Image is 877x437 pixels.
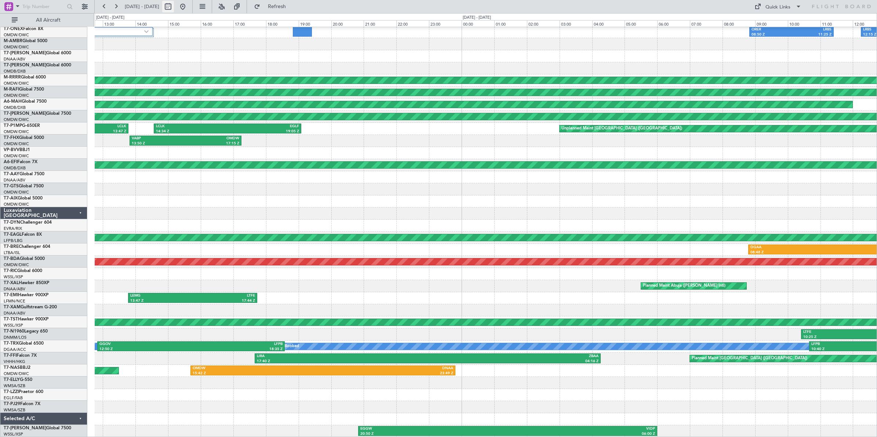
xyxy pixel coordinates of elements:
[132,136,185,141] div: VABP
[4,32,29,38] a: OMDW/DWC
[4,371,29,377] a: OMDW/DWC
[257,359,427,364] div: 17:40 Z
[396,20,429,27] div: 22:00
[462,20,494,27] div: 00:00
[4,148,19,152] span: VP-BVV
[4,378,20,382] span: T7-ELLY
[4,124,22,128] span: T7-P1MP
[4,63,71,67] a: T7-[PERSON_NAME]Global 6000
[4,250,20,256] a: LTBA/ISL
[4,395,23,401] a: EGLF/FAB
[360,426,508,432] div: EGGW
[4,93,29,98] a: OMDW/DWC
[4,160,17,164] span: A6-EFI
[792,32,831,37] div: 11:25 Z
[4,317,18,322] span: T7-TST
[228,129,299,134] div: 19:05 Z
[266,20,299,27] div: 18:00
[755,20,788,27] div: 09:00
[4,305,21,309] span: T7-XAM
[130,293,193,298] div: LEMG
[4,353,17,358] span: T7-FFI
[4,190,29,195] a: OMDW/DWC
[4,177,25,183] a: DNAA/ABV
[4,220,52,225] a: T7-DYNChallenger 604
[4,329,48,334] a: T7-N1960Legacy 650
[4,87,19,92] span: M-RAFI
[156,129,228,134] div: 14:34 Z
[125,3,159,10] span: [DATE] - [DATE]
[494,20,527,27] div: 01:00
[527,20,560,27] div: 02:00
[4,196,43,201] a: T7-AIXGlobal 5000
[364,20,396,27] div: 21:00
[4,353,37,358] a: T7-FFIFalcon 7X
[4,366,20,370] span: T7-NAS
[690,20,723,27] div: 07:00
[103,20,135,27] div: 13:00
[692,353,807,364] div: Planned Maint [GEOGRAPHIC_DATA] ([GEOGRAPHIC_DATA])
[191,347,283,352] div: 18:35 Z
[4,27,23,31] span: T7-ONEX
[262,4,292,9] span: Refresh
[4,238,23,243] a: LFPB/LBG
[4,129,29,135] a: OMDW/DWC
[4,390,43,394] a: T7-LZZIPraetor 600
[507,432,655,437] div: 06:00 Z
[4,226,22,231] a: EVRA/RIX
[803,330,857,335] div: LTFE
[193,293,255,298] div: LTFE
[427,359,598,364] div: 04:16 Z
[4,317,48,322] a: T7-TSTHawker 900XP
[201,20,233,27] div: 16:00
[4,117,29,122] a: OMDW/DWC
[4,286,25,292] a: DNAA/ABV
[751,1,805,12] button: Quick Links
[276,341,299,352] div: A/C Booked
[4,359,25,364] a: VHHH/HKG
[4,165,26,171] a: OMDB/DXB
[4,311,25,316] a: DNAA/ABV
[156,124,228,129] div: LCLK
[144,30,149,33] img: arrow-gray.svg
[4,99,47,104] a: A6-MAHGlobal 7500
[4,136,44,140] a: T7-FHXGlobal 5000
[4,153,29,159] a: OMDW/DWC
[4,257,45,261] a: T7-BDAGlobal 5000
[4,257,20,261] span: T7-BDA
[168,20,201,27] div: 15:00
[4,172,44,176] a: T7-AAYGlobal 7500
[4,383,25,389] a: WMSA/SZB
[4,329,24,334] span: T7-N1960
[186,136,239,141] div: OMDW
[4,75,21,80] span: M-RRRR
[4,172,19,176] span: T7-AAY
[765,4,790,11] div: Quick Links
[4,63,46,67] span: T7-[PERSON_NAME]
[331,20,364,27] div: 20:00
[228,124,299,129] div: EGLF
[4,148,30,152] a: VP-BVVBBJ1
[191,342,283,347] div: LFPB
[4,281,19,285] span: T7-XAL
[4,262,29,268] a: OMDW/DWC
[4,39,22,43] span: M-AMBR
[657,20,690,27] div: 06:00
[299,20,331,27] div: 19:00
[4,136,19,140] span: T7-FHX
[4,432,23,437] a: WSSL/XSP
[427,354,598,359] div: ZBAA
[233,20,266,27] div: 17:00
[429,20,462,27] div: 23:00
[750,245,843,250] div: DGAA
[4,124,40,128] a: T7-P1MPG-650ER
[507,426,655,432] div: VIDP
[130,298,193,304] div: 13:47 Z
[4,323,23,328] a: WSSL/XSP
[4,245,19,249] span: T7-BRE
[820,20,853,27] div: 11:00
[4,274,23,280] a: WSSL/XSP
[135,20,168,27] div: 14:00
[643,280,725,291] div: Planned Maint Abuja ([PERSON_NAME] Intl)
[4,220,20,225] span: T7-DYN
